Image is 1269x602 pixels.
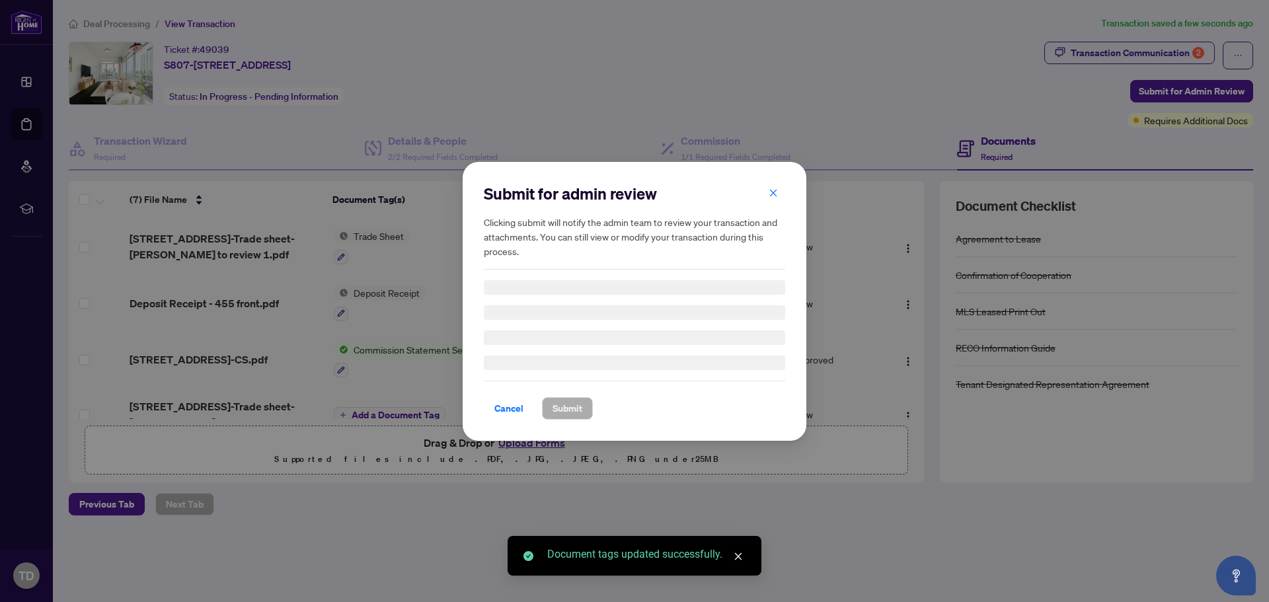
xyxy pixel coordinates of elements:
[484,183,785,204] h2: Submit for admin review
[1216,556,1256,595] button: Open asap
[494,398,523,419] span: Cancel
[542,397,593,420] button: Submit
[547,546,746,562] div: Document tags updated successfully.
[731,549,746,564] a: Close
[769,188,778,197] span: close
[523,551,533,561] span: check-circle
[734,552,743,561] span: close
[484,215,785,258] h5: Clicking submit will notify the admin team to review your transaction and attachments. You can st...
[484,397,534,420] button: Cancel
